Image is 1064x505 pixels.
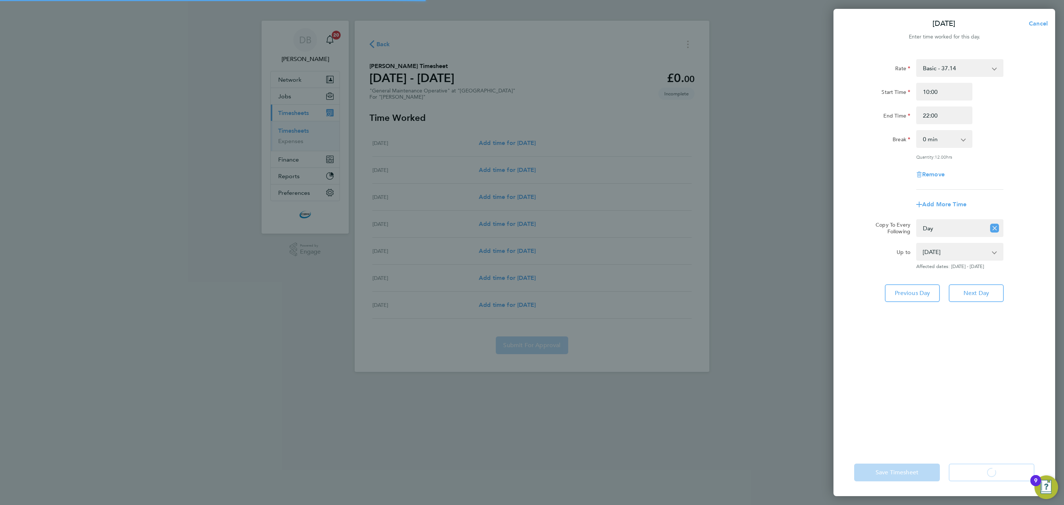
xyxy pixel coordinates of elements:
button: Open Resource Center, 9 new notifications [1034,475,1058,499]
input: E.g. 08:00 [916,83,972,101]
label: Up to [897,249,910,258]
button: Cancel [1017,16,1055,31]
span: Affected dates: [DATE] - [DATE] [916,264,1003,270]
button: Add More Time [916,201,966,207]
label: Copy To Every Following [870,221,910,235]
span: Previous Day [895,289,930,297]
span: 12.00 [935,154,946,160]
div: Quantity: hrs [916,154,1003,160]
div: 9 [1034,481,1037,490]
label: Rate [895,65,910,74]
span: Next Day [964,289,989,297]
button: Previous Day [885,284,940,302]
button: Remove [916,172,945,177]
label: Break [893,136,910,145]
button: Next Day [949,284,1004,302]
button: Reset selection [990,220,999,236]
div: Enter time worked for this day. [833,33,1055,41]
p: [DATE] [932,18,955,29]
span: Cancel [1027,20,1048,27]
span: Add More Time [922,201,966,208]
span: Remove [922,171,945,178]
input: E.g. 18:00 [916,106,972,124]
label: Start Time [881,89,910,98]
label: End Time [883,112,910,121]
